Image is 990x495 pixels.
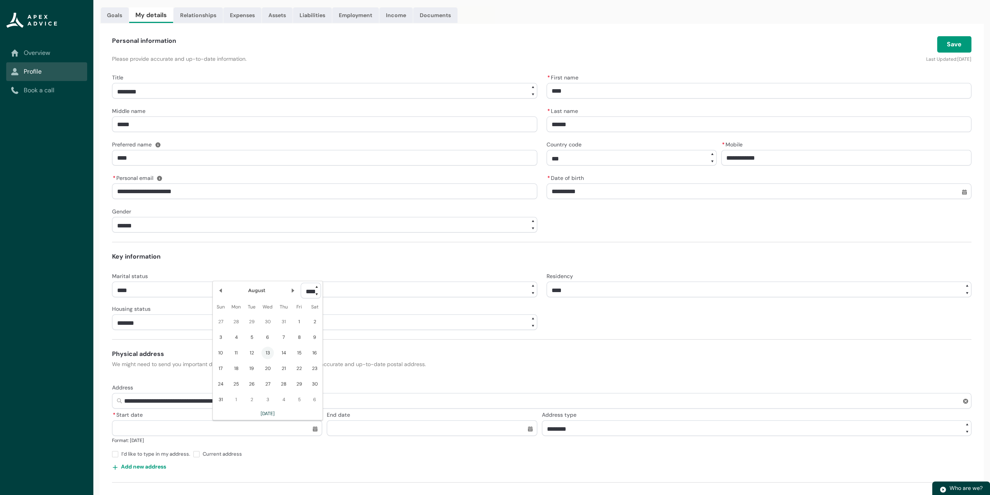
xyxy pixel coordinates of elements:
[228,314,244,329] td: 2025-07-28
[307,345,322,361] td: 2025-08-16
[228,345,244,361] td: 2025-08-11
[308,362,321,375] span: 23
[262,7,293,23] a: Assets
[228,361,244,376] td: 2025-08-18
[261,362,274,375] span: 20
[293,378,305,390] span: 29
[213,314,228,329] td: 2025-07-27
[277,315,290,328] span: 31
[11,48,82,58] a: Overview
[308,315,321,328] span: 2
[307,392,322,407] td: 2025-09-06
[213,361,228,376] td: 2025-08-17
[293,393,305,406] span: 5
[217,304,225,310] abbr: Sunday
[259,392,276,407] td: 2025-09-03
[112,409,146,419] label: Start date
[112,106,149,115] label: Middle name
[721,139,746,148] label: Mobile
[244,329,259,345] td: 2025-08-05
[261,315,274,328] span: 30
[213,329,228,345] td: 2025-08-03
[287,284,299,297] button: Next Month
[293,362,305,375] span: 22
[950,484,983,491] span: Who are we?
[308,347,321,359] span: 16
[113,174,116,181] abbr: required
[276,345,291,361] td: 2025-08-14
[293,7,332,23] a: Liabilities
[379,7,413,23] a: Income
[173,7,223,23] li: Relationships
[939,486,946,493] img: play.svg
[276,392,291,407] td: 2025-09-04
[259,314,276,329] td: 2025-07-30
[926,56,957,62] lightning-formatted-text: Last Updated:
[230,315,242,328] span: 28
[11,86,82,95] a: Book a call
[244,376,259,392] td: 2025-08-26
[228,376,244,392] td: 2025-08-25
[203,449,245,457] span: Current address
[244,361,259,376] td: 2025-08-19
[937,36,971,53] button: Save
[308,393,321,406] span: 6
[230,331,242,344] span: 4
[332,7,379,23] a: Employment
[259,376,276,392] td: 2025-08-27
[6,44,87,100] nav: Sub page
[291,392,307,407] td: 2025-09-05
[112,460,166,473] button: Add new address
[277,393,290,406] span: 4
[112,252,971,261] h4: Key information
[230,347,242,359] span: 11
[280,304,288,310] abbr: Thursday
[112,139,155,148] label: Preferred name
[112,173,156,182] label: Personal email
[259,329,276,345] td: 2025-08-06
[112,382,136,391] label: Address
[245,331,258,344] span: 5
[261,347,274,359] span: 13
[291,329,307,345] td: 2025-08-08
[547,107,550,115] abbr: required
[121,449,193,457] span: I’d like to type in my address.
[245,393,258,406] span: 2
[311,304,319,310] abbr: Saturday
[261,393,274,406] span: 3
[230,378,242,390] span: 25
[277,331,290,344] span: 7
[308,331,321,344] span: 9
[214,378,227,390] span: 24
[291,314,307,329] td: 2025-08-01
[291,345,307,361] td: 2025-08-15
[112,55,682,63] p: Please provide accurate and up-to-date information.
[112,74,123,81] span: Title
[413,7,457,23] a: Documents
[277,347,290,359] span: 14
[957,56,971,62] lightning-formatted-date-time: [DATE]
[248,287,265,294] h2: August
[112,36,176,46] h4: Personal information
[261,331,274,344] span: 6
[260,407,275,420] button: [DATE]
[542,411,576,418] span: Address type
[547,106,581,115] label: Last name
[547,141,582,148] span: Country code
[230,393,242,406] span: 1
[248,304,256,310] abbr: Tuesday
[276,329,291,345] td: 2025-08-07
[112,273,148,280] span: Marital status
[277,378,290,390] span: 28
[228,392,244,407] td: 2025-09-01
[214,331,227,344] span: 3
[307,376,322,392] td: 2025-08-30
[245,362,258,375] span: 19
[291,361,307,376] td: 2025-08-22
[212,281,323,420] div: Date picker: August
[101,7,129,23] a: Goals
